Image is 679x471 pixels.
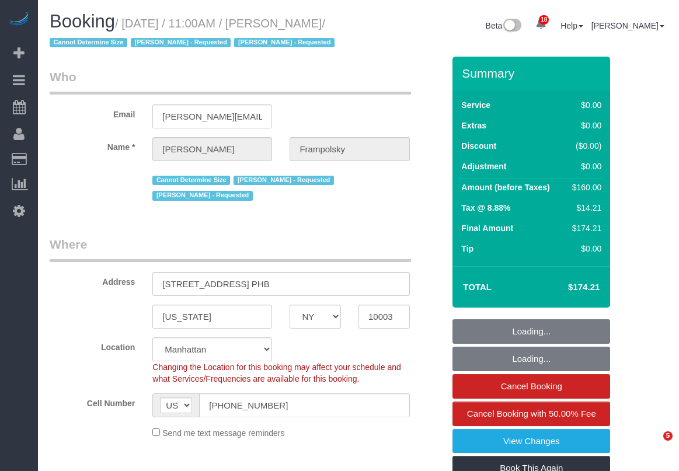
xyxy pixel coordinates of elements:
[41,137,144,153] label: Name *
[462,67,604,80] h3: Summary
[567,202,601,214] div: $14.21
[461,161,506,172] label: Adjustment
[467,409,596,418] span: Cancel Booking with 50.00% Fee
[461,182,549,193] label: Amount (before Taxes)
[199,393,409,417] input: Cell Number
[567,222,601,234] div: $174.21
[567,243,601,254] div: $0.00
[639,431,667,459] iframe: Intercom live chat
[290,137,409,161] input: Last Name
[663,431,673,441] span: 5
[152,305,272,329] input: City
[533,282,600,292] h4: $174.21
[452,374,610,399] a: Cancel Booking
[591,21,664,30] a: [PERSON_NAME]
[461,140,496,152] label: Discount
[452,402,610,426] a: Cancel Booking with 50.00% Fee
[131,38,231,47] span: [PERSON_NAME] - Requested
[152,104,272,128] input: Email
[567,140,601,152] div: ($0.00)
[41,104,144,120] label: Email
[452,429,610,453] a: View Changes
[461,222,513,234] label: Final Amount
[234,176,333,185] span: [PERSON_NAME] - Requested
[162,428,284,438] span: Send me text message reminders
[560,21,583,30] a: Help
[461,243,473,254] label: Tip
[152,362,401,383] span: Changing the Location for this booking may affect your schedule and what Services/Frequencies are...
[41,272,144,288] label: Address
[50,17,338,50] small: / [DATE] / 11:00AM / [PERSON_NAME]
[567,99,601,111] div: $0.00
[41,393,144,409] label: Cell Number
[50,11,115,32] span: Booking
[234,38,334,47] span: [PERSON_NAME] - Requested
[461,120,486,131] label: Extras
[152,137,272,161] input: First Name
[50,68,411,95] legend: Who
[461,202,510,214] label: Tax @ 8.88%
[486,21,522,30] a: Beta
[358,305,410,329] input: Zip Code
[50,236,411,262] legend: Where
[50,38,127,47] span: Cannot Determine Size
[567,182,601,193] div: $160.00
[7,12,30,28] img: Automaid Logo
[152,191,252,200] span: [PERSON_NAME] - Requested
[530,12,552,37] a: 18
[567,161,601,172] div: $0.00
[461,99,490,111] label: Service
[539,15,549,25] span: 18
[567,120,601,131] div: $0.00
[502,19,521,34] img: New interface
[463,282,492,292] strong: Total
[152,176,230,185] span: Cannot Determine Size
[41,337,144,353] label: Location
